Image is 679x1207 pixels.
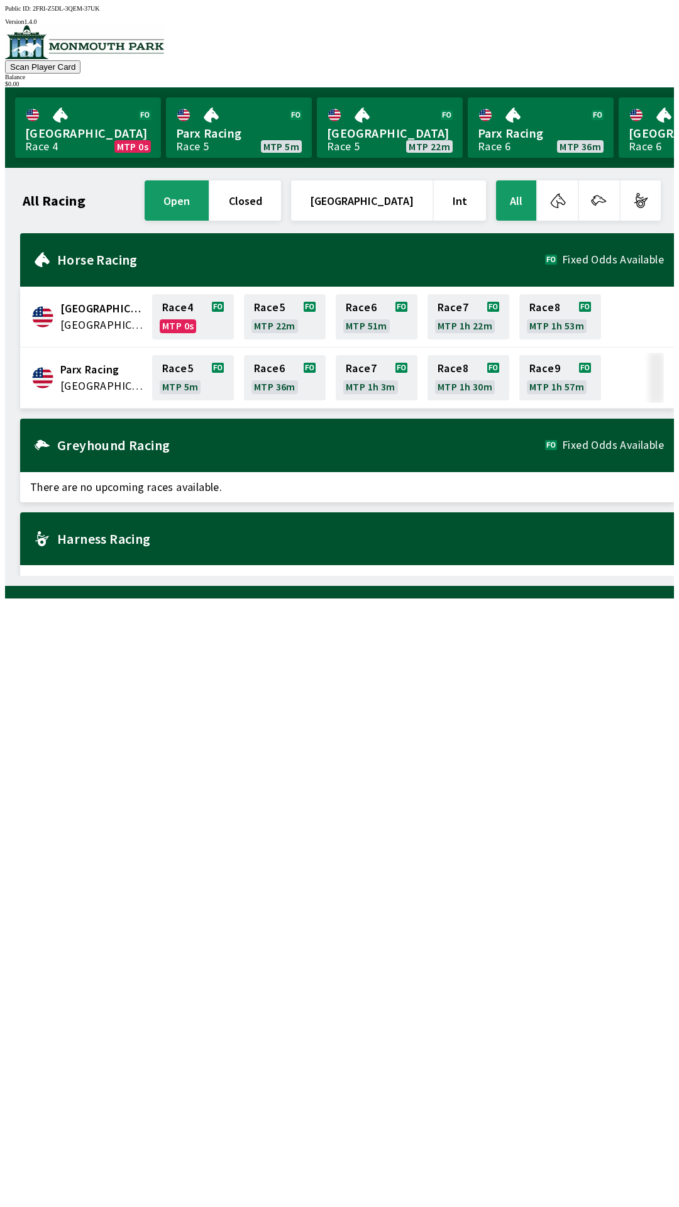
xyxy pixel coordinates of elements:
span: MTP 1h 53m [529,321,584,331]
span: Race 9 [529,363,560,373]
a: [GEOGRAPHIC_DATA]Race 4MTP 0s [15,97,161,158]
h1: All Racing [23,196,86,206]
span: MTP 0s [162,321,194,331]
span: MTP 36m [254,382,295,392]
h2: Harness Racing [57,534,664,544]
span: Parx Racing [60,361,145,378]
div: Public ID: [5,5,674,12]
button: closed [210,180,281,221]
span: Race 6 [254,363,285,373]
div: Race 5 [176,141,209,152]
span: [GEOGRAPHIC_DATA] [25,125,151,141]
span: There are no upcoming races available. [20,472,674,502]
span: Parx Racing [478,125,604,141]
span: MTP 22m [254,321,295,331]
span: MTP 1h 30m [438,382,492,392]
div: Race 4 [25,141,58,152]
a: Race7MTP 1h 3m [336,355,417,400]
div: $ 0.00 [5,80,674,87]
div: Balance [5,74,674,80]
span: Race 7 [346,363,377,373]
a: [GEOGRAPHIC_DATA]Race 5MTP 22m [317,97,463,158]
span: Race 4 [162,302,193,312]
span: Monmouth Park [60,300,145,317]
a: Race5MTP 5m [152,355,234,400]
span: MTP 22m [409,141,450,152]
span: Race 6 [346,302,377,312]
span: [GEOGRAPHIC_DATA] [327,125,453,141]
button: Scan Player Card [5,60,80,74]
h2: Greyhound Racing [57,440,545,450]
span: United States [60,317,145,333]
button: Int [434,180,486,221]
div: Version 1.4.0 [5,18,674,25]
span: MTP 0s [117,141,148,152]
img: venue logo [5,25,164,59]
a: Race8MTP 1h 30m [428,355,509,400]
span: MTP 36m [560,141,601,152]
h2: Horse Racing [57,255,545,265]
span: MTP 5m [263,141,299,152]
div: Race 5 [327,141,360,152]
span: MTP 1h 22m [438,321,492,331]
button: [GEOGRAPHIC_DATA] [291,180,433,221]
span: MTP 51m [346,321,387,331]
span: Parx Racing [176,125,302,141]
span: MTP 1h 3m [346,382,395,392]
span: Fixed Odds Available [562,440,664,450]
a: Race7MTP 1h 22m [428,294,509,339]
a: Race5MTP 22m [244,294,326,339]
span: Race 5 [254,302,285,312]
span: Race 7 [438,302,468,312]
span: There are no upcoming races available. [20,565,674,595]
a: Race6MTP 36m [244,355,326,400]
div: Race 6 [478,141,511,152]
span: United States [60,378,145,394]
a: Race6MTP 51m [336,294,417,339]
a: Parx RacingRace 6MTP 36m [468,97,614,158]
a: Race4MTP 0s [152,294,234,339]
span: Race 5 [162,363,193,373]
a: Parx RacingRace 5MTP 5m [166,97,312,158]
span: 2FRI-Z5DL-3QEM-37UK [33,5,100,12]
span: Race 8 [438,363,468,373]
button: open [145,180,209,221]
span: Race 8 [529,302,560,312]
div: Race 6 [629,141,661,152]
span: MTP 1h 57m [529,382,584,392]
a: Race8MTP 1h 53m [519,294,601,339]
a: Race9MTP 1h 57m [519,355,601,400]
span: Fixed Odds Available [562,255,664,265]
button: All [496,180,536,221]
span: MTP 5m [162,382,198,392]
